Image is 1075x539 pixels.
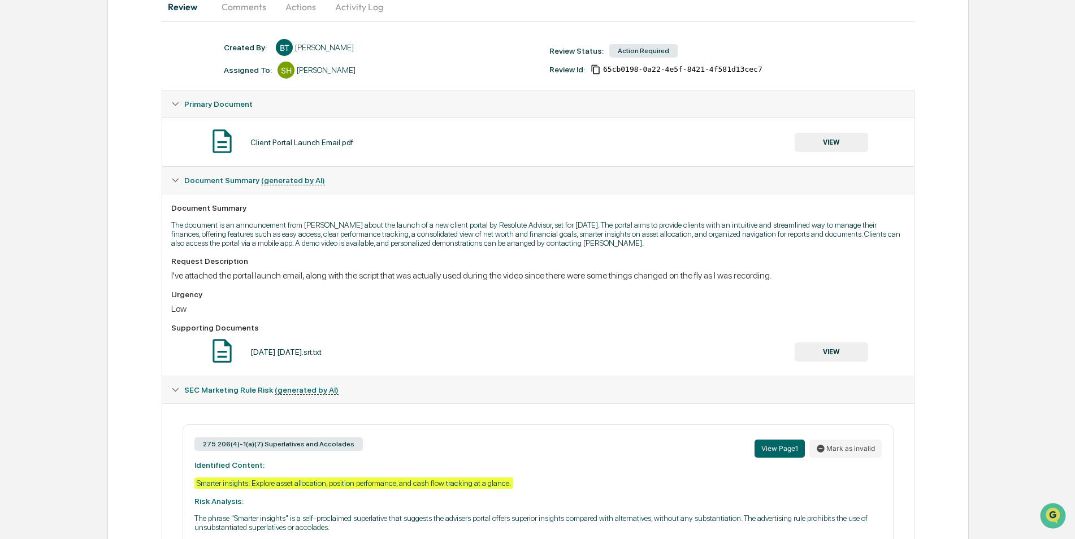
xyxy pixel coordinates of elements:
[603,65,762,74] span: 65cb0198-0a22-4e5f-8421-4f581d13cec7
[162,90,913,118] div: Primary Document
[171,303,904,314] div: Low
[77,138,145,158] a: 🗄️Attestations
[82,144,91,153] div: 🗄️
[755,440,805,458] button: View Page1
[112,192,137,200] span: Pylon
[171,290,904,299] div: Urgency
[171,257,904,266] div: Request Description
[23,142,73,154] span: Preclearance
[162,194,913,376] div: Document Summary (generated by AI)
[93,142,140,154] span: Attestations
[194,477,513,489] div: Smarter insights: Explore asset allocation, position performance, and cash flow tracking at a gla...
[11,165,20,174] div: 🔎
[549,65,585,74] div: Review Id:
[162,376,913,403] div: SEC Marketing Rule Risk (generated by AI)
[38,86,185,98] div: Start new chat
[194,514,881,532] p: The phrase "Smarter insights" is a self-proclaimed superlative that suggests the advisers portal ...
[194,437,363,451] div: 275.206(4)-1(a)(7) Superlatives and Accolades
[208,337,236,365] img: Document Icon
[549,46,604,55] div: Review Status:
[224,66,272,75] div: Assigned To:
[1039,502,1069,532] iframe: Open customer support
[295,43,354,52] div: [PERSON_NAME]
[7,138,77,158] a: 🖐️Preclearance
[11,144,20,153] div: 🖐️
[7,159,76,180] a: 🔎Data Lookup
[250,138,353,147] div: Client Portal Launch Email.pdf
[192,90,206,103] button: Start new chat
[38,98,143,107] div: We're available if you need us!
[208,127,236,155] img: Document Icon
[23,164,71,175] span: Data Lookup
[276,39,293,56] div: BT
[171,220,904,247] p: The document is an announcement from [PERSON_NAME] about the launch of a new client portal by Res...
[80,191,137,200] a: Powered byPylon
[11,86,32,107] img: 1746055101610-c473b297-6a78-478c-a979-82029cc54cd1
[224,43,270,52] div: Created By: ‎ ‎
[29,51,187,63] input: Clear
[184,99,253,108] span: Primary Document
[162,167,913,194] div: Document Summary (generated by AI)
[278,62,294,79] div: SH
[609,44,678,58] div: Action Required
[297,66,356,75] div: [PERSON_NAME]
[591,64,601,75] span: Copy Id
[162,118,913,166] div: Primary Document
[275,385,339,395] u: (generated by AI)
[171,323,904,332] div: Supporting Documents
[250,347,322,357] div: [DATE] [DATE].srt.txt
[809,440,882,458] button: Mark as invalid
[11,24,206,42] p: How can we help?
[194,497,244,506] strong: Risk Analysis:
[795,342,868,362] button: VIEW
[184,385,339,394] span: SEC Marketing Rule Risk
[261,176,325,185] u: (generated by AI)
[171,203,904,212] div: Document Summary
[184,176,325,185] span: Document Summary
[171,270,904,281] div: I've attached the portal launch email, along with the script that was actually used during the vi...
[795,133,868,152] button: VIEW
[194,460,265,470] strong: Identified Content:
